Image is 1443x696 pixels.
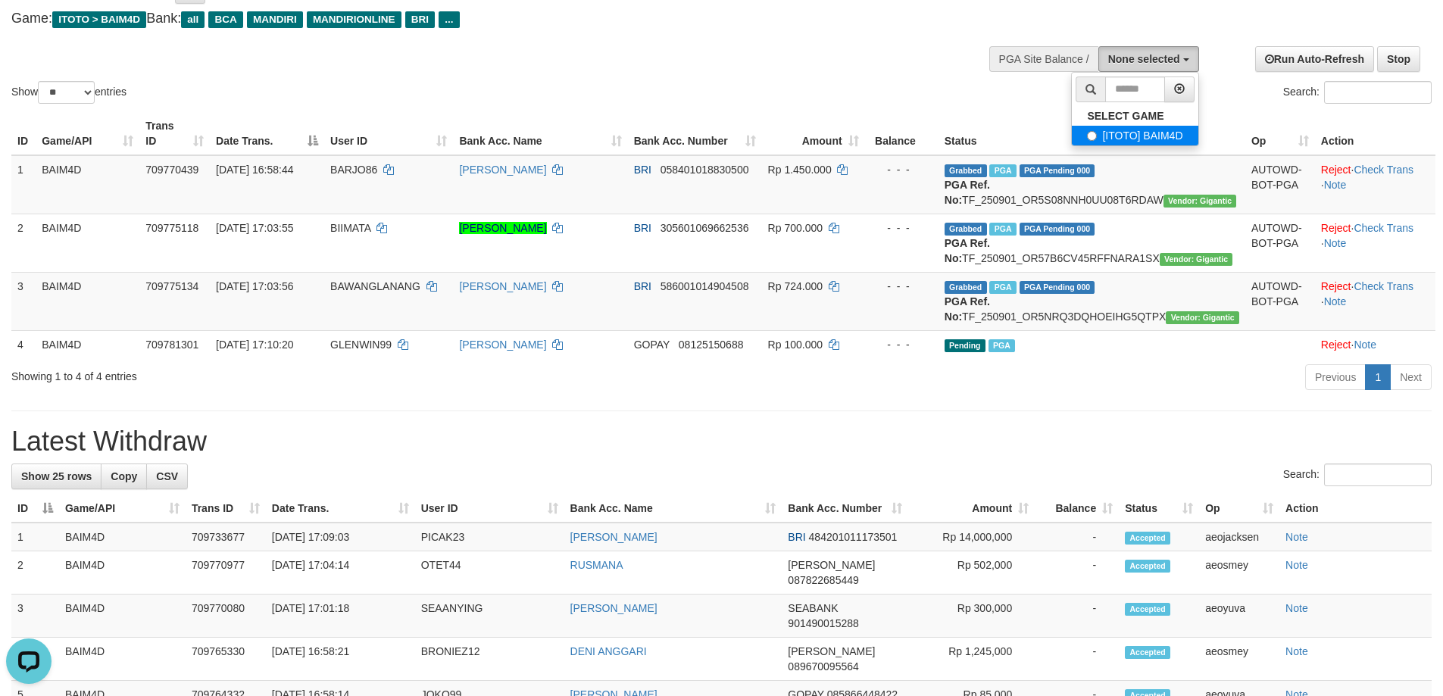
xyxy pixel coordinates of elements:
td: - [1035,595,1119,638]
span: Vendor URL: https://order5.1velocity.biz [1163,195,1237,208]
td: 709733677 [186,523,266,551]
a: [PERSON_NAME] [459,164,546,176]
span: Copy 058401018830500 to clipboard [661,164,749,176]
button: Open LiveChat chat widget [6,6,52,51]
a: Reject [1321,280,1351,292]
td: 2 [11,551,59,595]
th: Trans ID: activate to sort column ascending [186,495,266,523]
a: Copy [101,463,147,489]
span: Vendor URL: https://order5.1velocity.biz [1166,311,1239,324]
td: Rp 300,000 [908,595,1035,638]
div: Showing 1 to 4 of 4 entries [11,363,590,384]
span: BARJO86 [330,164,377,176]
span: BRI [634,164,651,176]
label: Show entries [11,81,126,104]
span: [DATE] 17:03:55 [216,222,293,234]
span: Accepted [1125,603,1170,616]
span: ... [439,11,459,28]
th: Amount: activate to sort column ascending [762,112,865,155]
a: Note [1354,339,1376,351]
a: Reject [1321,339,1351,351]
td: PICAK23 [415,523,564,551]
button: None selected [1098,46,1199,72]
td: AUTOWD-BOT-PGA [1245,272,1315,330]
td: [DATE] 17:04:14 [266,551,415,595]
a: Note [1285,602,1308,614]
th: User ID: activate to sort column ascending [324,112,453,155]
td: [DATE] 17:09:03 [266,523,415,551]
th: User ID: activate to sort column ascending [415,495,564,523]
td: SEAANYING [415,595,564,638]
th: Balance: activate to sort column ascending [1035,495,1119,523]
td: [DATE] 16:58:21 [266,638,415,681]
td: BAIM4D [59,595,186,638]
th: Game/API: activate to sort column ascending [59,495,186,523]
span: Copy 484201011173501 to clipboard [809,531,898,543]
td: - [1035,551,1119,595]
div: PGA Site Balance / [989,46,1098,72]
td: · · [1315,155,1435,214]
a: SELECT GAME [1072,106,1198,126]
th: Action [1279,495,1432,523]
td: AUTOWD-BOT-PGA [1245,214,1315,272]
span: Copy 08125150688 to clipboard [679,339,744,351]
td: 4 [11,330,36,358]
select: Showentries [38,81,95,104]
span: Pending [945,339,985,352]
span: MANDIRIONLINE [307,11,401,28]
td: BRONIEZ12 [415,638,564,681]
td: aeosmey [1199,551,1279,595]
td: BAIM4D [36,214,139,272]
td: TF_250901_OR57B6CV45RFFNARA1SX [939,214,1245,272]
span: [DATE] 16:58:44 [216,164,293,176]
a: [PERSON_NAME] [570,531,657,543]
span: Rp 700.000 [768,222,823,234]
th: Bank Acc. Number: activate to sort column ascending [628,112,762,155]
div: - - - [871,220,932,236]
span: [DATE] 17:03:56 [216,280,293,292]
td: 3 [11,272,36,330]
th: Action [1315,112,1435,155]
span: PGA Pending [1020,164,1095,177]
td: AUTOWD-BOT-PGA [1245,155,1315,214]
span: MANDIRI [247,11,303,28]
span: PGA Pending [1020,223,1095,236]
td: Rp 502,000 [908,551,1035,595]
th: Balance [865,112,939,155]
a: [PERSON_NAME] [459,339,546,351]
span: Marked by aeoyuva [989,223,1016,236]
th: Game/API: activate to sort column ascending [36,112,139,155]
td: Rp 1,245,000 [908,638,1035,681]
span: all [181,11,205,28]
a: Reject [1321,222,1351,234]
td: BAIM4D [36,330,139,358]
span: Rp 724.000 [768,280,823,292]
span: BRI [634,222,651,234]
span: Copy 586001014904508 to clipboard [661,280,749,292]
span: PGA Pending [1020,281,1095,294]
a: Show 25 rows [11,463,102,489]
th: Bank Acc. Name: activate to sort column ascending [453,112,627,155]
td: 1 [11,523,59,551]
h4: Game: Bank: [11,11,947,27]
input: [ITOTO] BAIM4D [1087,131,1097,141]
a: Check Trans [1354,222,1413,234]
th: Status: activate to sort column ascending [1119,495,1199,523]
a: Previous [1305,364,1366,390]
span: GLENWIN99 [330,339,392,351]
label: Search: [1283,463,1432,486]
a: Stop [1377,46,1420,72]
a: [PERSON_NAME] [570,602,657,614]
td: · [1315,330,1435,358]
td: - [1035,523,1119,551]
td: · · [1315,214,1435,272]
th: Status [939,112,1245,155]
th: Date Trans.: activate to sort column ascending [266,495,415,523]
span: Rp 1.450.000 [768,164,832,176]
a: Note [1285,531,1308,543]
th: Op: activate to sort column ascending [1199,495,1279,523]
span: Grabbed [945,281,987,294]
span: Copy 089670095564 to clipboard [788,660,858,673]
th: ID [11,112,36,155]
td: 709770977 [186,551,266,595]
